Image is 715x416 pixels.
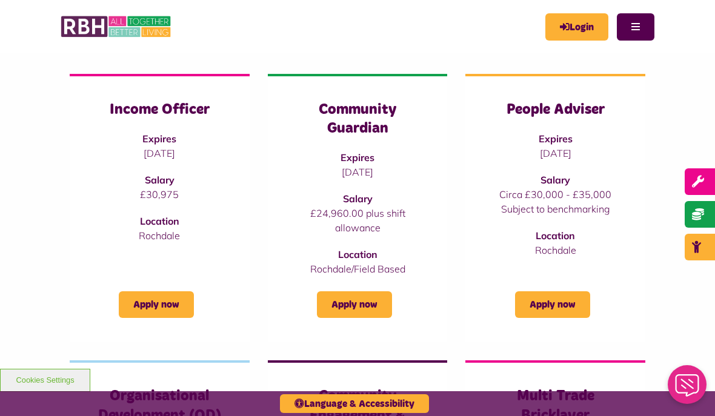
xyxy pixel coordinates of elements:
[338,248,377,260] strong: Location
[515,291,590,318] a: Apply now
[280,394,429,413] button: Language & Accessibility
[490,101,621,119] h3: People Adviser
[142,133,176,145] strong: Expires
[140,215,179,227] strong: Location
[292,101,424,138] h3: Community Guardian
[617,13,654,41] button: Navigation
[145,174,175,186] strong: Salary
[660,362,715,416] iframe: Netcall Web Assistant for live chat
[341,151,374,163] strong: Expires
[317,291,392,318] a: Apply now
[490,243,621,257] p: Rochdale
[94,228,225,243] p: Rochdale
[536,229,575,242] strong: Location
[61,12,173,41] img: RBH
[539,133,573,145] strong: Expires
[94,187,225,202] p: £30,975
[540,174,570,186] strong: Salary
[292,206,424,235] p: £24,960.00 plus shift allowance
[545,13,608,41] a: MyRBH
[490,187,621,216] p: Circa £30,000 - £35,000 Subject to benchmarking
[343,193,373,205] strong: Salary
[94,146,225,160] p: [DATE]
[292,262,424,276] p: Rochdale/Field Based
[292,165,424,179] p: [DATE]
[490,146,621,160] p: [DATE]
[119,291,194,318] a: Apply now
[94,101,225,119] h3: Income Officer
